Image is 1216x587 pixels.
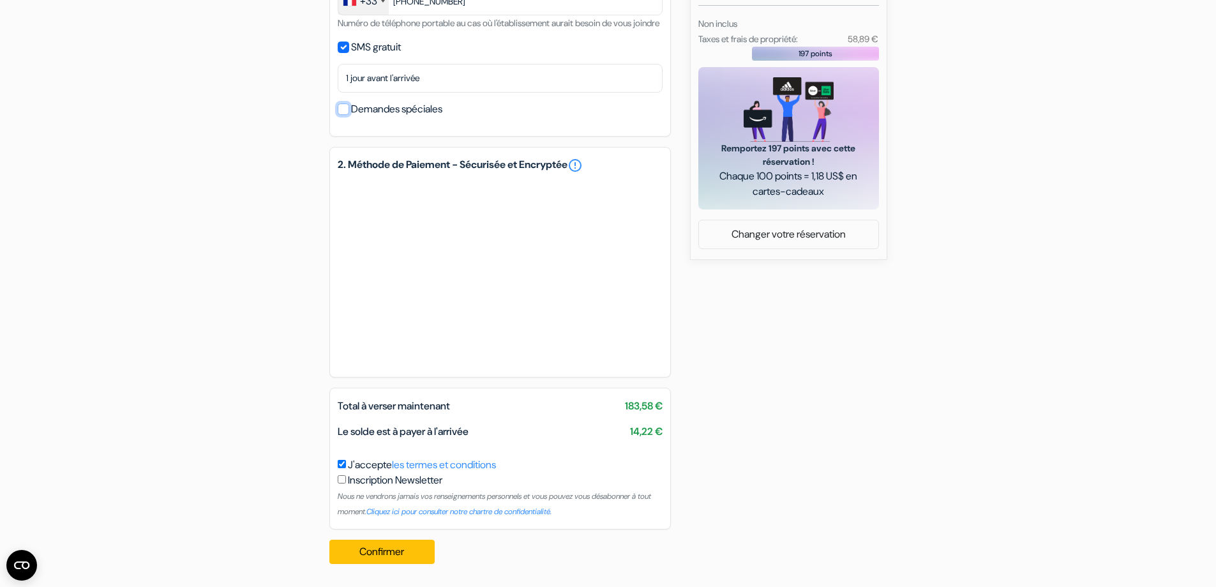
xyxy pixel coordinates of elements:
label: Inscription Newsletter [348,473,442,488]
span: 197 points [799,48,832,59]
iframe: Cadre de saisie sécurisé pour le paiement [335,176,665,369]
span: Chaque 100 points = 1,18 US$ en cartes-cadeaux [714,169,864,199]
label: J'accepte [348,457,496,473]
small: Nous ne vendrons jamais vos renseignements personnels et vous pouvez vous désabonner à tout moment. [338,491,651,517]
a: error_outline [567,158,583,173]
label: SMS gratuit [351,38,401,56]
small: Numéro de téléphone portable au cas où l'établissement aurait besoin de vous joindre [338,17,659,29]
small: 58,89 € [848,33,878,45]
button: Confirmer [329,540,435,564]
img: gift_card_hero_new.png [744,77,834,142]
a: Cliquez ici pour consulter notre chartre de confidentialité. [366,507,552,517]
h5: 2. Méthode de Paiement - Sécurisée et Encryptée [338,158,663,173]
a: les termes et conditions [392,458,496,471]
button: Ouvrir le widget CMP [6,550,37,581]
span: Remportez 197 points avec cette réservation ! [714,142,864,169]
span: 183,58 € [625,399,663,414]
small: Non inclus [698,18,737,29]
span: Total à verser maintenant [338,399,450,413]
label: Demandes spéciales [351,100,442,118]
span: Le solde est à payer à l'arrivée [338,425,469,438]
span: 14,22 € [630,424,663,439]
small: Taxes et frais de propriété: [698,33,798,45]
a: Changer votre réservation [699,222,878,247]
